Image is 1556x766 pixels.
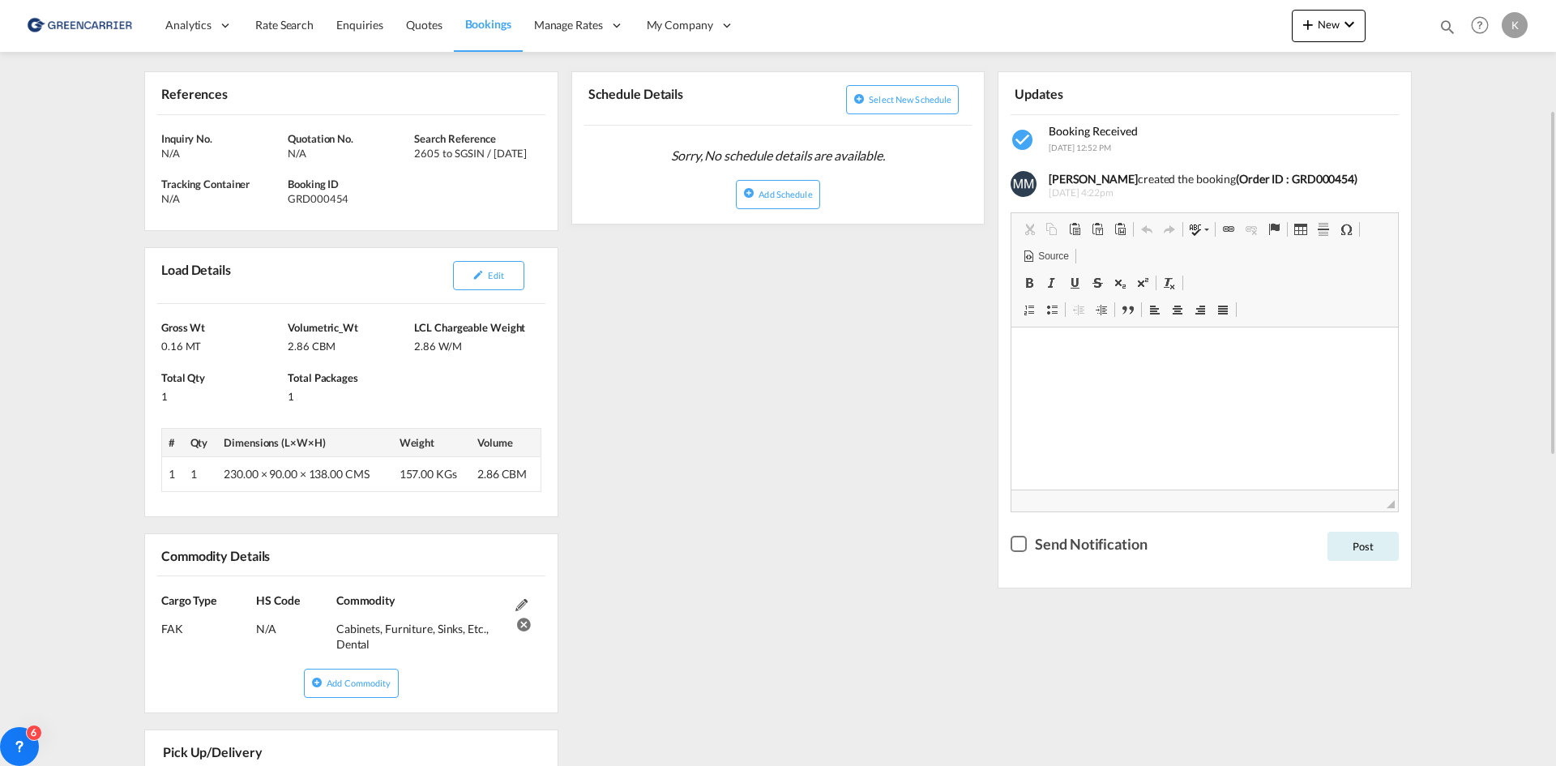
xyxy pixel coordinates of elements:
a: Copy (Ctrl+C) [1041,219,1063,240]
a: Align Right [1189,299,1212,320]
a: Link (Ctrl+K) [1217,219,1240,240]
span: Analytics [165,17,212,33]
span: Quotes [406,18,442,32]
md-icon: icon-plus-circle [743,187,754,199]
div: created the booking [1049,171,1387,187]
div: N/A [256,609,332,637]
span: Manage Rates [534,17,603,33]
button: icon-plus-circleSelect new schedule [846,85,959,114]
a: Anchor [1263,219,1285,240]
span: Select new schedule [869,94,951,105]
a: Subscript [1109,272,1131,293]
a: Insert/Remove Numbered List [1018,299,1041,320]
span: Booking Received [1049,124,1138,138]
td: 1 [184,457,218,492]
div: FAK [161,609,256,637]
div: Commodity Details [157,541,348,569]
a: Justify [1212,299,1234,320]
span: New [1298,18,1359,31]
a: Block Quote [1117,299,1139,320]
a: Increase Indent [1090,299,1113,320]
th: # [162,429,184,457]
span: 157.00 KGs [400,467,457,481]
div: Pick Up/Delivery [159,737,348,765]
md-icon: icon-plus-circle [853,93,865,105]
span: Enquiries [336,18,383,32]
b: [PERSON_NAME] [1049,172,1138,186]
span: [DATE] 4:22pm [1049,186,1387,200]
iframe: Editor, editor4 [1011,327,1398,490]
span: Cargo Type [161,593,216,607]
div: 0.16 MT [161,335,284,353]
md-icon: icon-plus 400-fg [1298,15,1318,34]
span: Commodity [336,593,395,607]
md-icon: icon-magnify [1438,18,1456,36]
span: Bookings [465,17,511,31]
div: N/A [161,191,284,206]
a: Align Left [1143,299,1166,320]
span: Total Packages [288,371,358,384]
a: Bold (Ctrl+B) [1018,272,1041,293]
span: My Company [647,17,713,33]
div: 1 [288,385,410,404]
span: Search Reference [414,132,495,145]
a: Center [1166,299,1189,320]
a: Paste as plain text (Ctrl+Shift+V) [1086,219,1109,240]
div: Cabinets, Furniture, Sinks, Etc., Dental [336,609,507,653]
span: LCL Chargeable Weight [414,321,525,334]
th: Dimensions (L×W×H) [217,429,392,457]
div: GRD000454 [288,191,410,206]
span: 230.00 × 90.00 × 138.00 CMS [224,467,369,481]
md-icon: icon-checkbox-marked-circle [1011,127,1037,153]
button: icon-pencilEdit [453,261,524,290]
span: Source [1036,250,1068,263]
div: 1 [161,385,284,404]
a: Undo (Ctrl+Z) [1135,219,1158,240]
a: Spell Check As You Type [1185,219,1213,240]
div: Load Details [157,255,237,297]
div: Help [1466,11,1502,41]
div: Updates [1011,79,1201,107]
span: HS Code [256,593,299,607]
a: Source [1018,246,1073,267]
button: Post [1327,532,1399,561]
a: Paste (Ctrl+V) [1063,219,1086,240]
a: Remove Format [1158,272,1181,293]
div: icon-magnify [1438,18,1456,42]
md-icon: icon-chevron-down [1340,15,1359,34]
md-icon: icon-pencil [472,269,484,280]
span: Resize [1387,500,1395,508]
div: N/A [288,146,410,160]
span: 2.86 CBM [477,467,527,481]
div: K [1502,12,1528,38]
td: 1 [162,457,184,492]
button: icon-plus 400-fgNewicon-chevron-down [1292,10,1366,42]
md-icon: icon-plus-circle [311,677,323,688]
div: 2605 to SGSIN / 28 Aug 2025 [414,146,536,160]
th: Volume [471,429,541,457]
span: Booking ID [288,178,339,190]
div: Schedule Details [584,79,775,118]
a: Paste from Word [1109,219,1131,240]
md-checkbox: Checkbox No Ink [1011,533,1147,554]
a: Strikethrough [1086,272,1109,293]
span: Add Schedule [759,189,812,199]
span: [DATE] 12:52 PM [1049,143,1111,152]
span: Tracking Container [161,178,250,190]
span: Add Commodity [327,678,391,688]
a: Redo (Ctrl+Y) [1158,219,1181,240]
b: (Order ID : GRD000454) [1236,172,1357,186]
span: Total Qty [161,371,205,384]
a: Insert/Remove Bulleted List [1041,299,1063,320]
img: b0b18ec08afe11efb1d4932555f5f09d.png [24,7,134,44]
span: Volumetric_Wt [288,321,358,334]
a: Superscript [1131,272,1154,293]
div: 2.86 CBM [288,335,410,353]
th: Qty [184,429,218,457]
span: Quotation No. [288,132,353,145]
a: Cut (Ctrl+X) [1018,219,1041,240]
button: icon-plus-circleAdd Commodity [304,669,398,698]
div: References [157,79,348,107]
img: 9gAAAABJRU5ErkJggg== [1011,171,1037,197]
